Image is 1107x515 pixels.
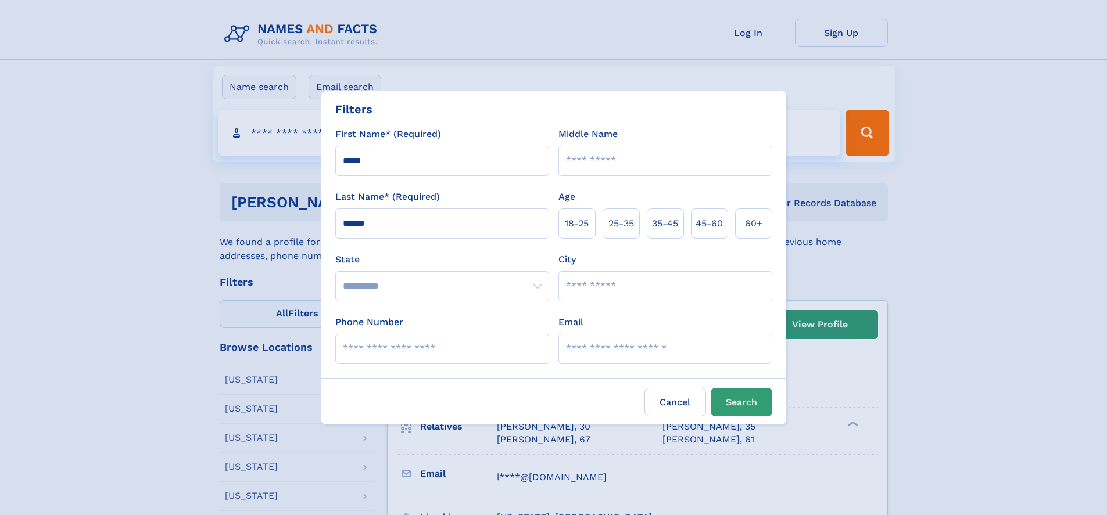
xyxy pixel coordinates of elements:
[608,217,634,231] span: 25‑35
[558,315,583,329] label: Email
[335,190,440,204] label: Last Name* (Required)
[644,388,706,416] label: Cancel
[652,217,678,231] span: 35‑45
[558,190,575,204] label: Age
[335,253,549,266] label: State
[335,127,441,141] label: First Name* (Required)
[565,217,589,231] span: 18‑25
[711,388,772,416] button: Search
[335,100,372,118] div: Filters
[696,217,723,231] span: 45‑60
[745,217,762,231] span: 60+
[335,315,403,329] label: Phone Number
[558,253,576,266] label: City
[558,127,618,141] label: Middle Name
